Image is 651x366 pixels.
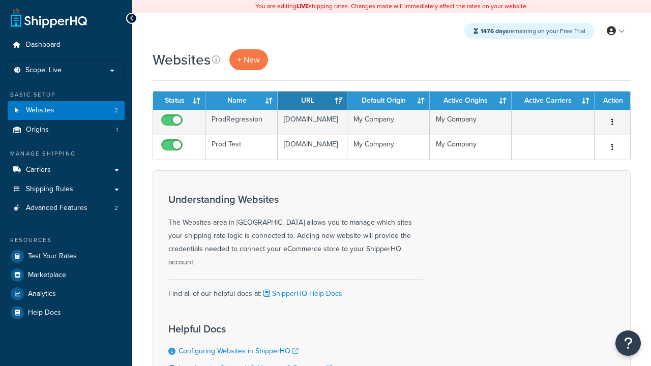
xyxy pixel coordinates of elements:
div: Resources [8,236,125,245]
span: Carriers [26,166,51,174]
th: Active Carriers: activate to sort column ascending [512,91,595,110]
a: Origins 1 [8,120,125,139]
th: URL: activate to sort column ascending [278,91,347,110]
div: Manage Shipping [8,149,125,158]
a: Shipping Rules [8,180,125,199]
a: Advanced Features 2 [8,199,125,218]
span: Test Your Rates [28,252,77,261]
td: My Company [430,110,512,135]
span: Scope: Live [25,66,62,75]
span: Analytics [28,290,56,298]
th: Default Origin: activate to sort column ascending [347,91,429,110]
div: Basic Setup [8,90,125,99]
span: Marketplace [28,271,66,280]
h3: Helpful Docs [168,323,351,334]
span: 2 [114,106,118,115]
b: LIVE [297,2,309,11]
td: My Company [347,110,429,135]
span: + New [238,54,260,66]
th: Status: activate to sort column ascending [153,91,205,110]
span: Websites [26,106,54,115]
a: Websites 2 [8,101,125,120]
h1: Websites [153,50,211,70]
td: My Company [430,135,512,160]
span: Origins [26,126,49,134]
div: remaining on your Free Trial [464,23,595,39]
span: Shipping Rules [26,185,73,194]
a: Carriers [8,161,125,179]
a: + New [229,49,268,70]
a: Dashboard [8,36,125,54]
span: Help Docs [28,309,61,317]
div: Find all of our helpful docs at: [168,279,423,300]
a: Marketplace [8,266,125,284]
th: Action [595,91,630,110]
span: 1 [116,126,118,134]
th: Active Origins: activate to sort column ascending [430,91,512,110]
h3: Understanding Websites [168,194,423,205]
td: [DOMAIN_NAME] [278,110,347,135]
td: [DOMAIN_NAME] [278,135,347,160]
td: Prod Test [205,135,278,160]
li: Origins [8,120,125,139]
strong: 1476 days [481,26,509,36]
li: Websites [8,101,125,120]
a: Analytics [8,285,125,303]
span: Dashboard [26,41,61,49]
a: Help Docs [8,303,125,322]
a: Test Your Rates [8,247,125,265]
th: Name: activate to sort column ascending [205,91,278,110]
a: ShipperHQ Help Docs [261,288,342,299]
a: ShipperHQ Home [11,8,87,28]
li: Advanced Features [8,199,125,218]
button: Open Resource Center [615,330,641,356]
span: 2 [114,204,118,212]
td: My Company [347,135,429,160]
div: The Websites area in [GEOGRAPHIC_DATA] allows you to manage which sites your shipping rate logic ... [168,194,423,269]
td: ProdRegression [205,110,278,135]
span: Advanced Features [26,204,87,212]
a: Configuring Websites in ShipperHQ [179,346,299,356]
